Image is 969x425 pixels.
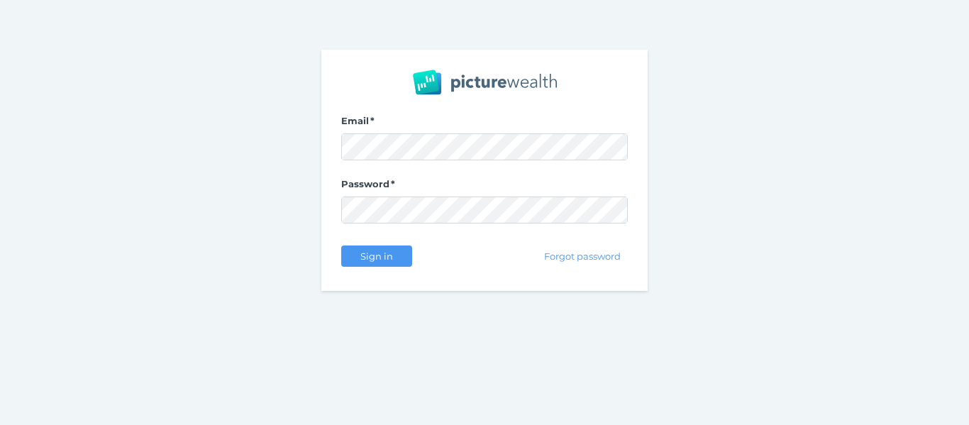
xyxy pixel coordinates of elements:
[538,250,627,262] span: Forgot password
[341,115,628,133] label: Email
[413,70,557,95] img: PW
[538,245,628,267] button: Forgot password
[341,245,412,267] button: Sign in
[341,178,628,197] label: Password
[354,250,399,262] span: Sign in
